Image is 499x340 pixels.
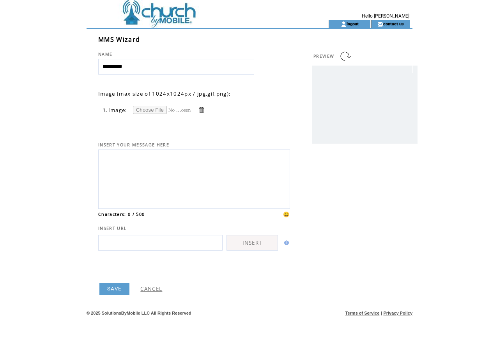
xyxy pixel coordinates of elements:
span: NAME [98,52,112,57]
a: Privacy Policy [383,311,412,315]
span: PREVIEW [313,53,334,59]
img: contact_us_icon.gif [377,21,383,27]
span: 😀 [283,211,290,218]
a: SAVE [99,283,129,295]
span: Image: [108,107,127,114]
span: INSERT URL [98,226,127,231]
span: 1. [103,107,108,113]
span: Image (max size of 1024x1024px / jpg,gif,png): [98,90,231,97]
a: Terms of Service [345,311,380,315]
span: © 2025 SolutionsByMobile LLC All Rights Reserved [87,311,191,315]
a: Delete this item [198,106,205,114]
span: INSERT YOUR MESSAGE HERE [98,142,169,148]
a: INSERT [226,235,278,251]
a: CANCEL [140,285,162,292]
span: Characters: 0 / 500 [98,212,145,217]
img: help.gif [282,240,289,245]
img: account_icon.gif [341,21,347,27]
span: MMS Wizard [98,35,140,44]
a: contact us [383,21,404,26]
a: logout [347,21,359,26]
span: Hello [PERSON_NAME] [362,13,409,19]
span: | [381,311,382,315]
